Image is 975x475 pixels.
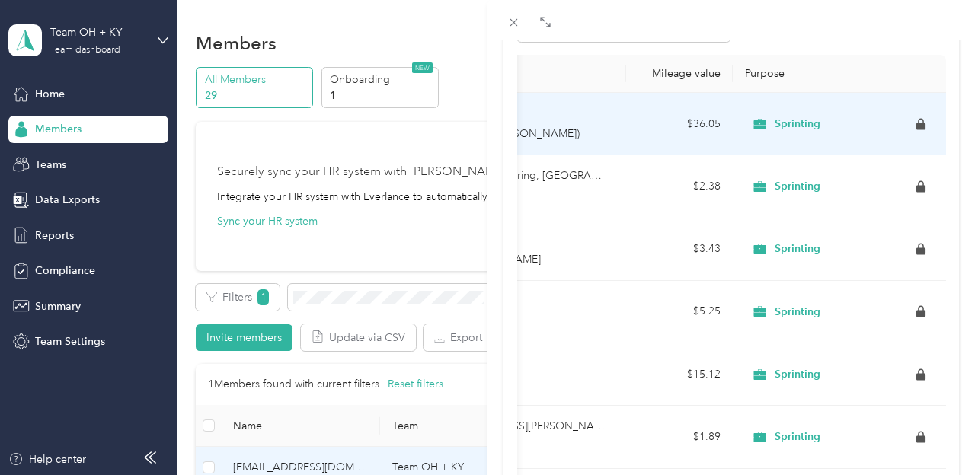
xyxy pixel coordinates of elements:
span: Sprinting [775,430,820,444]
td: $36.05 [626,93,733,155]
td: $15.12 [626,343,733,406]
td: $1.89 [626,406,733,468]
td: $2.38 [626,155,733,218]
span: Sprinting [775,180,820,193]
th: Purpose [733,55,946,93]
th: Mileage value [626,55,733,93]
span: Sprinting [775,242,820,256]
span: Sprinting [775,368,820,381]
iframe: Everlance-gr Chat Button Frame [890,390,975,475]
span: Sprinting [775,305,820,319]
span: Sprinting [775,117,820,131]
td: $3.43 [626,218,733,281]
td: $5.25 [626,281,733,343]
